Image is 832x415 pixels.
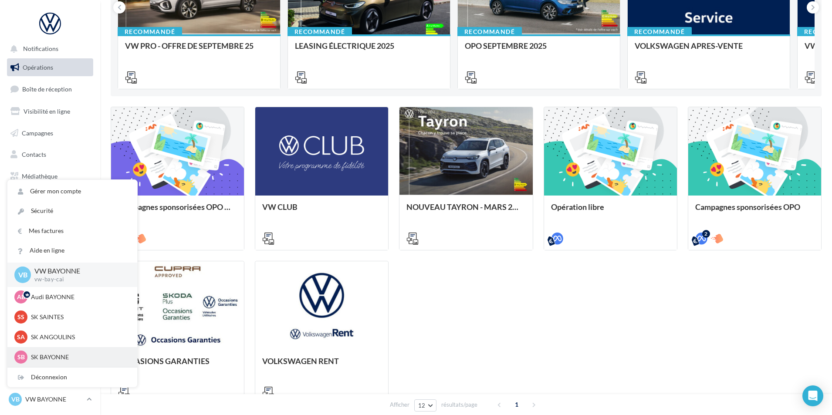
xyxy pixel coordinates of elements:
div: 2 [702,230,710,238]
div: Déconnexion [7,368,137,387]
p: vw-bay-cai [34,276,123,283]
a: VB VW BAYONNE [7,391,93,408]
span: Opérations [23,64,53,71]
span: Afficher [390,401,409,409]
p: SK ANGOULINS [31,333,127,341]
a: Calendrier [5,189,95,207]
div: Recommandé [627,27,692,37]
div: Open Intercom Messenger [802,385,823,406]
p: SK BAYONNE [31,353,127,361]
div: LEASING ÉLECTRIQUE 2025 [295,41,443,59]
a: Mes factures [7,221,137,241]
span: Notifications [23,45,58,53]
a: Campagnes [5,124,95,142]
span: 1 [510,398,524,412]
span: SB [17,353,25,361]
a: Boîte de réception [5,80,95,98]
div: Recommandé [287,27,352,37]
p: VW BAYONNE [34,266,123,276]
a: PLV et print personnalisable [5,210,95,236]
div: VOLKSWAGEN APRES-VENTE [635,41,783,59]
a: Visibilité en ligne [5,102,95,121]
span: AB [17,293,25,301]
p: SK SAINTES [31,313,127,321]
span: SA [17,333,25,341]
a: Médiathèque [5,167,95,186]
p: VW BAYONNE [25,395,83,404]
a: Sécurité [7,201,137,221]
span: Médiathèque [22,172,57,180]
div: NOUVEAU TAYRON - MARS 2025 [406,202,525,220]
div: VOLKSWAGEN RENT [262,357,381,374]
span: Campagnes [22,129,53,136]
a: Gérer mon compte [7,182,137,201]
button: 12 [414,399,436,412]
div: VW CLUB [262,202,381,220]
div: Recommandé [457,27,522,37]
span: VB [18,270,27,280]
p: Audi BAYONNE [31,293,127,301]
div: OPO SEPTEMBRE 2025 [465,41,613,59]
span: VB [11,395,20,404]
span: Contacts [22,151,46,158]
a: Aide en ligne [7,241,137,260]
span: résultats/page [441,401,477,409]
span: SS [17,313,24,321]
a: Campagnes DataOnDemand [5,240,95,265]
div: Campagnes sponsorisées OPO Septembre [118,202,237,220]
span: 12 [418,402,426,409]
div: VW PRO - OFFRE DE SEPTEMBRE 25 [125,41,273,59]
div: Campagnes sponsorisées OPO [695,202,814,220]
div: Opération libre [551,202,670,220]
div: Recommandé [118,27,182,37]
a: Contacts [5,145,95,164]
a: Opérations [5,58,95,77]
div: OCCASIONS GARANTIES [118,357,237,374]
span: Visibilité en ligne [24,108,70,115]
span: Boîte de réception [22,85,72,93]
